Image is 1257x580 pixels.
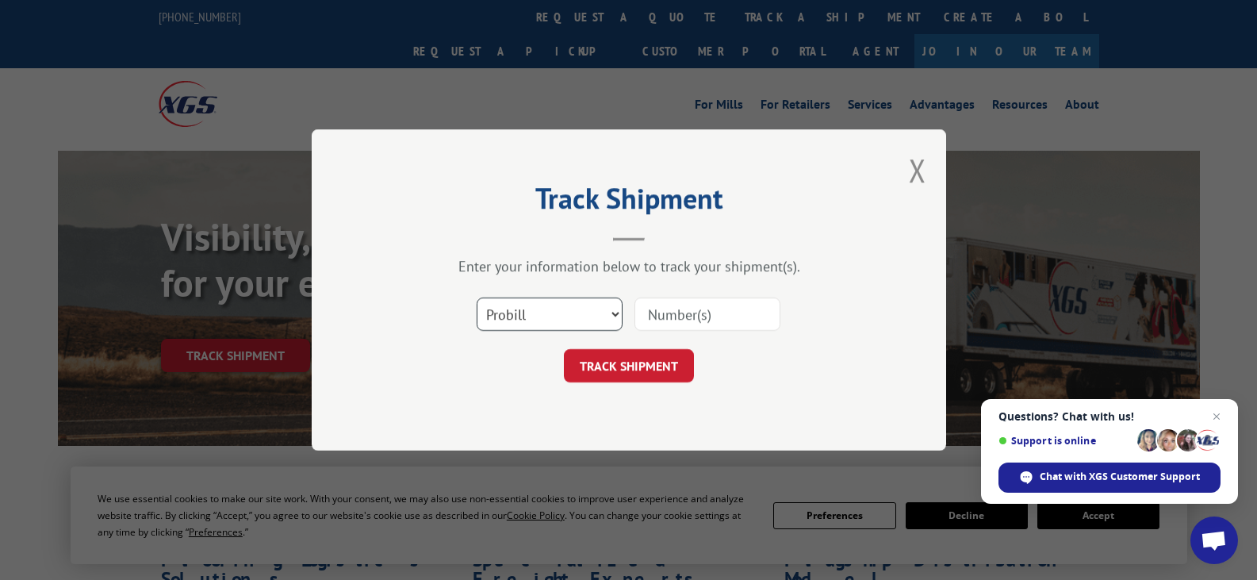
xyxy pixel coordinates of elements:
span: Support is online [998,435,1132,447]
button: TRACK SHIPMENT [564,349,694,382]
h2: Track Shipment [391,187,867,217]
button: Close modal [909,149,926,191]
div: Chat with XGS Customer Support [998,463,1221,493]
span: Chat with XGS Customer Support [1040,470,1200,484]
span: Close chat [1207,407,1226,426]
span: Questions? Chat with us! [998,410,1221,423]
div: Enter your information below to track your shipment(s). [391,257,867,275]
input: Number(s) [634,298,780,331]
div: Open chat [1190,517,1238,564]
